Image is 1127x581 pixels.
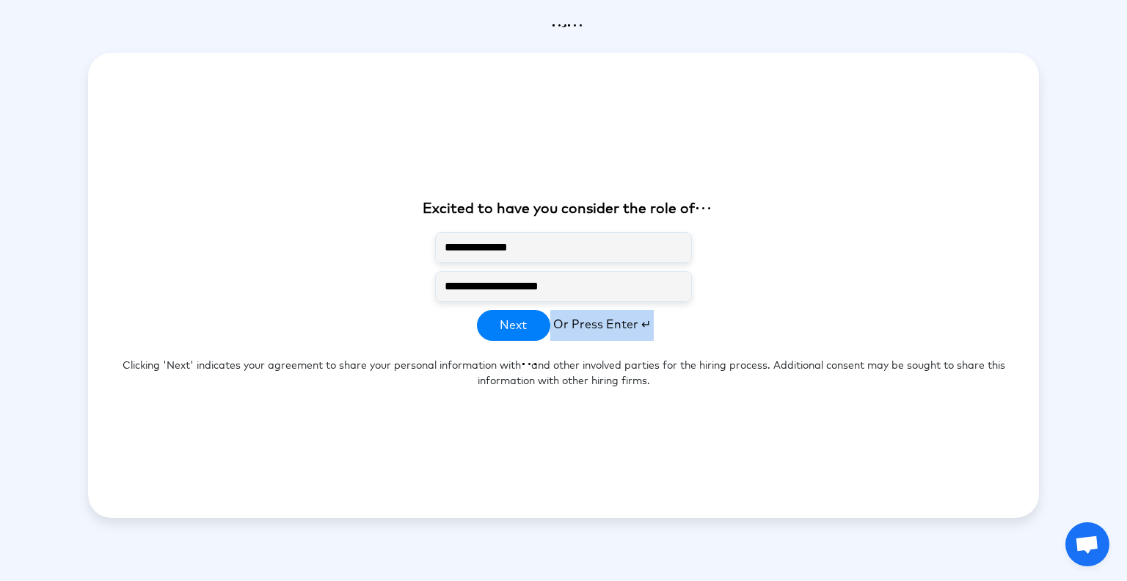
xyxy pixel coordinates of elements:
span: Or Press Enter ↵ [553,319,651,331]
p: - [88,18,1039,35]
button: Next [477,310,550,341]
p: Clicking 'Next' indicates your agreement to share your personal information with and other involv... [88,341,1039,407]
div: Open chat [1065,522,1109,566]
p: Excited to have you consider the role of [88,199,1039,220]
